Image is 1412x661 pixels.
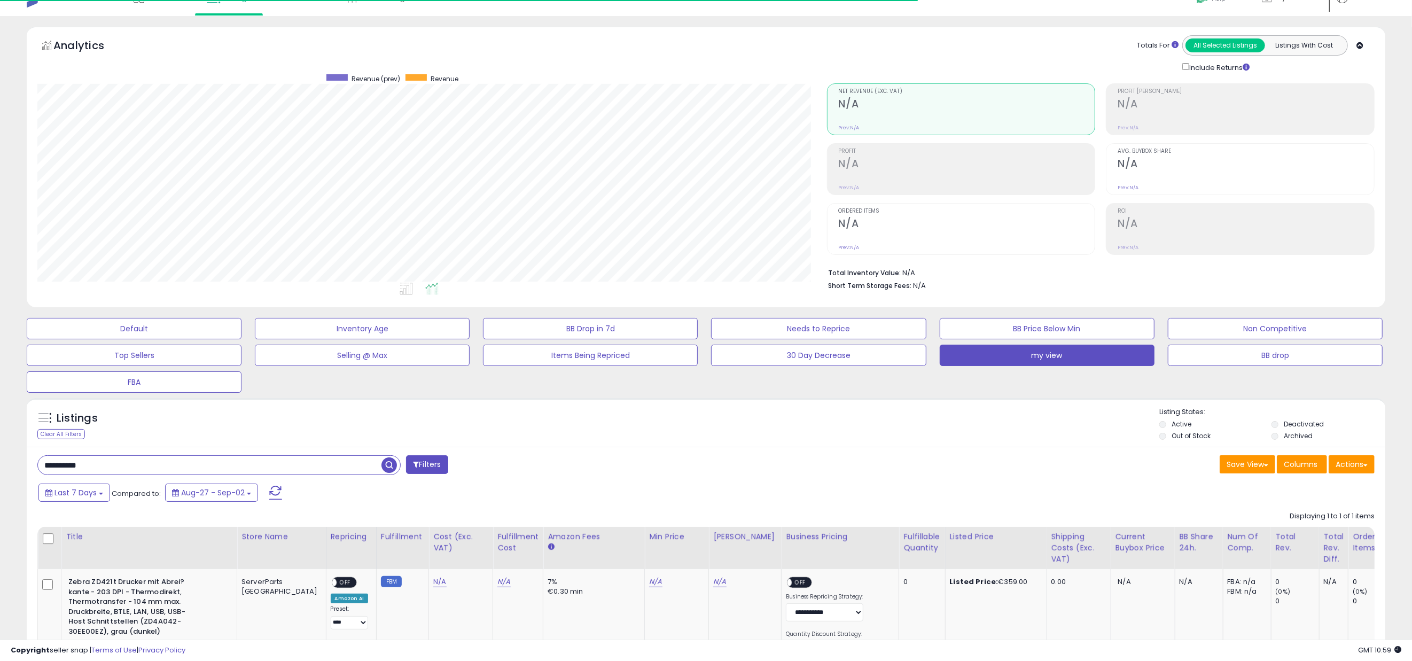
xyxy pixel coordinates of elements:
div: Amazon Fees [548,531,640,542]
small: Prev: N/A [1118,244,1138,251]
div: Store Name [241,531,322,542]
span: 2025-09-10 10:59 GMT [1358,645,1401,655]
button: Items Being Repriced [483,345,698,366]
label: Out of Stock [1172,431,1211,440]
button: Top Sellers [27,345,241,366]
button: Inventory Age [255,318,470,339]
b: Total Inventory Value: [829,268,901,277]
div: 0 [1276,596,1319,606]
button: Filters [406,455,448,474]
button: FBA [27,371,241,393]
div: €359.00 [950,577,1039,587]
div: Business Pricing [786,531,894,542]
button: Listings With Cost [1265,38,1344,52]
label: Business Repricing Strategy: [786,593,863,601]
span: Profit [PERSON_NAME] [1118,89,1374,95]
div: Include Returns [1174,61,1262,73]
span: ROI [1118,208,1374,214]
div: Amazon AI [331,594,368,603]
div: Min Price [649,531,704,542]
button: Aug-27 - Sep-02 [165,484,258,502]
div: Title [66,531,232,542]
b: Zebra ZD421t Drucker mit Abrei?kante - 203 DPI - Thermodirekt, Thermotransfer - 104 mm max. Druck... [68,577,198,639]
div: 0 [1353,596,1396,606]
h2: N/A [839,217,1095,232]
div: Cost (Exc. VAT) [433,531,488,554]
label: Active [1172,419,1191,429]
button: BB drop [1168,345,1383,366]
button: 30 Day Decrease [711,345,926,366]
button: All Selected Listings [1185,38,1265,52]
div: 0.00 [1051,577,1103,587]
h5: Analytics [53,38,125,56]
button: Needs to Reprice [711,318,926,339]
strong: Copyright [11,645,50,655]
div: Ordered Items [1353,531,1392,554]
div: Total Rev. [1276,531,1315,554]
li: N/A [829,266,1367,278]
b: Short Term Storage Fees: [829,281,912,290]
button: BB Drop in 7d [483,318,698,339]
label: Quantity Discount Strategy: [786,631,863,638]
small: (0%) [1276,587,1291,596]
span: Compared to: [112,488,161,499]
h2: N/A [839,158,1095,172]
div: Fulfillment Cost [497,531,539,554]
label: Archived [1284,431,1313,440]
div: 0 [1353,577,1396,587]
small: Prev: N/A [1118,125,1138,131]
button: Columns [1277,455,1327,473]
div: FBA: n/a [1228,577,1263,587]
div: N/A [1180,577,1215,587]
a: N/A [713,577,726,587]
div: Listed Price [950,531,1042,542]
small: Prev: N/A [839,244,860,251]
button: Actions [1329,455,1375,473]
button: Last 7 Days [38,484,110,502]
label: Deactivated [1284,419,1324,429]
div: Fulfillment [381,531,424,542]
button: my view [940,345,1154,366]
div: Displaying 1 to 1 of 1 items [1290,511,1375,522]
div: Repricing [331,531,372,542]
span: Revenue [431,74,458,83]
span: Columns [1284,459,1317,470]
small: Prev: N/A [1118,184,1138,191]
div: €0.30 min [548,587,636,596]
small: (0%) [1353,587,1368,596]
small: Prev: N/A [839,184,860,191]
small: Amazon Fees. [548,542,554,552]
div: [PERSON_NAME] [713,531,777,542]
span: N/A [914,281,926,291]
h2: N/A [1118,98,1374,112]
button: Non Competitive [1168,318,1383,339]
span: Revenue (prev) [352,74,400,83]
a: N/A [649,577,662,587]
div: Fulfillable Quantity [903,531,940,554]
h2: N/A [839,98,1095,112]
p: Listing States: [1159,407,1385,417]
b: Listed Price: [950,577,998,587]
div: N/A [1324,577,1340,587]
a: N/A [433,577,446,587]
div: BB Share 24h. [1180,531,1219,554]
div: Preset: [331,605,368,629]
a: Terms of Use [91,645,137,655]
button: Save View [1220,455,1275,473]
span: OFF [792,578,809,587]
div: ServerParts [GEOGRAPHIC_DATA] [241,577,318,596]
button: Selling @ Max [255,345,470,366]
div: seller snap | | [11,646,185,656]
div: 0 [1276,577,1319,587]
span: Avg. Buybox Share [1118,149,1374,154]
div: 7% [548,577,636,587]
small: FBM [381,576,402,587]
span: Profit [839,149,1095,154]
h5: Listings [57,411,98,426]
a: Privacy Policy [138,645,185,655]
h2: N/A [1118,217,1374,232]
span: Net Revenue (Exc. VAT) [839,89,1095,95]
div: Total Rev. Diff. [1324,531,1344,565]
div: 0 [903,577,937,587]
div: FBM: n/a [1228,587,1263,596]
